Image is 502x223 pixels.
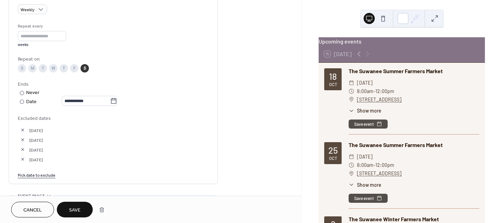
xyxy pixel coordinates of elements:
div: Oct [329,156,337,161]
span: Pick date to exclude [18,172,55,179]
div: Oct [329,82,337,87]
span: - [373,87,375,95]
span: [DATE] [357,79,373,87]
div: S [18,64,26,72]
div: ​ [349,153,354,161]
div: Repeat on [18,56,207,63]
a: [STREET_ADDRESS] [357,95,402,104]
div: ​ [349,95,354,104]
span: [DATE] [29,137,209,144]
span: - [373,161,375,169]
span: Cancel [23,207,42,214]
div: ​ [349,169,354,178]
div: M [28,64,37,72]
div: Date [26,98,117,106]
span: [DATE] [357,153,373,161]
div: The Suwanee Summer Farmers Market [349,67,479,75]
div: ​ [349,161,354,169]
div: Upcoming events [319,37,485,46]
div: 25 [328,146,338,155]
span: 8:00am [357,87,373,95]
span: [DATE] [29,156,209,163]
div: Repeat every [18,23,65,30]
div: The Suwanee Summer Farmers Market [349,141,479,149]
div: weeks [18,43,66,47]
div: Never [26,89,40,97]
span: [DATE] [29,127,209,134]
div: F [70,64,78,72]
span: Weekly [21,6,35,14]
div: ​ [349,181,354,189]
div: ​ [349,107,354,114]
div: 18 [329,72,337,81]
div: T [60,64,68,72]
span: 12:00pm [375,87,394,95]
span: 12:00pm [375,161,394,169]
button: Cancel [11,202,54,217]
button: Save [57,202,93,217]
span: [DATE] [29,146,209,154]
div: Ends [18,81,207,88]
span: Show more [357,181,381,189]
a: [STREET_ADDRESS] [357,169,402,178]
div: W [49,64,58,72]
span: Save [69,207,81,214]
button: ​Show more [349,107,381,114]
span: Show more [357,107,381,114]
button: Save event [349,194,388,203]
span: Excluded dates [18,115,209,122]
div: ​ [349,79,354,87]
span: 8:00am [357,161,373,169]
div: T [39,64,47,72]
button: Save event [349,120,388,129]
span: Event image [18,192,45,200]
div: ​ [349,87,354,95]
button: ​Show more [349,181,381,189]
div: S [81,64,89,72]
